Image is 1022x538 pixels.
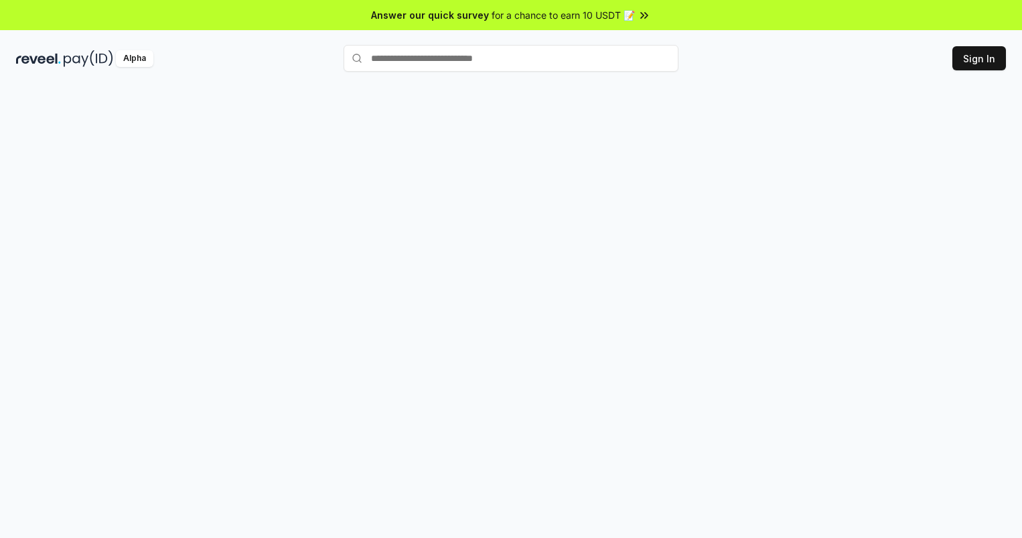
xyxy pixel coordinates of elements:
span: Answer our quick survey [371,8,489,22]
img: reveel_dark [16,50,61,67]
img: pay_id [64,50,113,67]
span: for a chance to earn 10 USDT 📝 [492,8,635,22]
div: Alpha [116,50,153,67]
button: Sign In [952,46,1006,70]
